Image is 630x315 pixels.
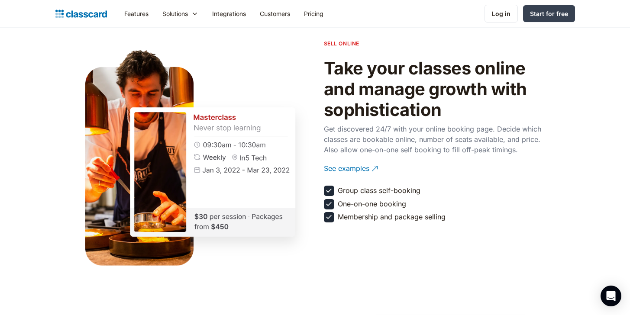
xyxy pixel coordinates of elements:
div: Group class self-booking [338,186,420,195]
img: Class Summary [109,86,317,258]
a: Pricing [297,4,330,23]
p: Get discovered 24/7 with your online booking page. Decide which classes are bookable online, numb... [324,124,549,155]
div: See examples [324,157,369,174]
img: Culinary teacher [85,50,194,266]
h2: Take your classes online and manage growth with sophistication [324,58,549,120]
a: Features [117,4,155,23]
div: Membership and package selling [338,212,446,222]
a: Log in [485,5,518,22]
p: sell online [324,39,360,48]
a: Integrations [205,4,253,23]
div: One-on-one booking [338,199,406,209]
div: Start for free [530,9,568,18]
div: Solutions [155,4,205,23]
div: Log in [492,9,510,18]
div: Solutions [162,9,188,18]
a: See examples [324,157,549,180]
a: Logo [55,8,107,20]
div: Open Intercom Messenger [601,286,621,306]
a: Customers [253,4,297,23]
a: Start for free [523,5,575,22]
